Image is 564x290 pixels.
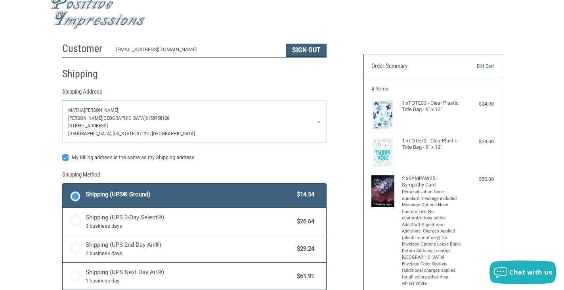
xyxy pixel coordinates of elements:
span: [PERSON_NAME] [84,107,118,113]
span: [PERSON_NAME][GEOGRAPHIC_DATA] [68,115,145,121]
span: [GEOGRAPHIC_DATA], [68,131,113,136]
h4: 2 x SYMPAW25 - Sympathy Card [402,175,461,188]
button: Sign Out [286,44,327,57]
legend: Shipping Address [62,87,102,100]
li: Add Staff Signatures - Additional Charges Applied (black imprint only) No [402,222,461,242]
div: $24.00 [463,138,494,146]
span: 2 business days [86,250,293,257]
li: Envelope Color Options (additional charges applied for all colors other than white) White [402,261,461,287]
h3: Order Summary [371,62,455,70]
label: My Billing address is the same as my Shipping address [62,154,327,161]
h4: 1 x TOTE33 - Clear Plastic Tote Bag - 9" x 12" [402,100,461,113]
button: Chat with us [489,260,556,284]
h3: 4 Items [371,86,494,92]
span: $26.64 [293,217,315,226]
span: 6158958126 [145,115,169,121]
h2: Customer [62,42,109,55]
div: [EMAIL_ADDRESS][DOMAIN_NAME] [116,46,278,57]
span: 3 business days [86,222,293,230]
li: Custom Text No customizations added [402,209,461,222]
li: Personalization None - standard message included [402,189,461,202]
span: Shipping (UPS Next Day Air®) [86,268,293,284]
legend: Shipping Method [62,170,100,183]
h4: 1 x TOTE72 - ClearPlastic Tote Bag - 9" x 12" [402,138,461,151]
li: Envelope Options Leave Blank [402,241,461,248]
span: Shipping (UPS 2nd Day Air®) [86,240,293,257]
span: 37129 / [137,131,152,136]
span: 1 business day [86,277,293,285]
span: [US_STATE], [113,131,137,136]
span: $29.24 [293,244,315,254]
div: $24.00 [463,100,494,108]
a: Enter or select a different address [63,101,326,143]
span: [GEOGRAPHIC_DATA] [152,131,195,136]
span: $61.91 [293,272,315,281]
span: Shipping (UPS 3-Day Select®) [86,213,293,230]
a: Edit Cart [455,62,494,70]
span: Matha [68,107,84,113]
span: $14.54 [293,190,315,199]
span: Chat with us [509,268,552,277]
div: $50.00 [463,175,494,183]
h2: Shipping [62,67,109,81]
span: Shipping (UPS® Ground) [86,190,293,199]
li: Message Options None [402,202,461,209]
span: [STREET_ADDRESS] [68,123,108,129]
li: Return Address Location [GEOGRAPHIC_DATA] [402,248,461,261]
